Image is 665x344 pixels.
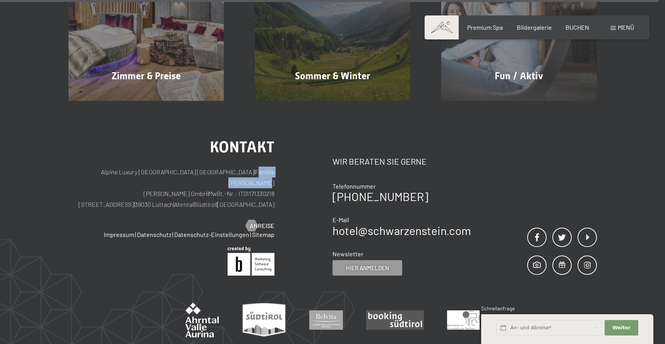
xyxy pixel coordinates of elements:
span: | [172,231,173,238]
span: | [216,201,217,208]
a: Anreise [246,221,274,230]
span: Hier anmelden [346,264,389,272]
a: Datenschutz-Einstellungen [174,231,249,238]
span: Weiter [612,324,631,331]
span: | [134,201,135,208]
span: | [254,168,255,175]
span: Fun / Aktiv [495,70,543,82]
span: Schnellanfrage [481,305,515,312]
span: Kontakt [210,138,274,156]
button: Weiter [605,320,638,336]
span: | [207,190,208,197]
a: Sitemap [252,231,274,238]
span: | [173,201,174,208]
span: | [194,201,195,208]
a: Datenschutz [137,231,171,238]
span: | [135,231,136,238]
span: Zimmer & Preise [111,70,181,82]
a: Bildergalerie [517,24,552,31]
span: | [250,231,251,238]
span: E-Mail [332,216,349,223]
a: Impressum [104,231,134,238]
a: Premium Spa [467,24,503,31]
a: hotel@schwarzenstein.com [332,223,471,237]
span: Newsletter [332,250,363,257]
span: Sommer & Winter [295,70,370,82]
a: BUCHEN [566,24,589,31]
span: Telefonnummer [332,182,376,190]
p: Alpine Luxury [GEOGRAPHIC_DATA] [GEOGRAPHIC_DATA] Familie [PERSON_NAME] [PERSON_NAME] GmbH MwSt.-... [69,167,275,210]
span: Wir beraten Sie gerne [332,156,427,166]
span: Anreise [250,221,274,230]
a: [PHONE_NUMBER] [332,189,428,203]
span: Menü [618,24,634,31]
img: Brandnamic GmbH | Leading Hospitality Solutions [228,247,274,276]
